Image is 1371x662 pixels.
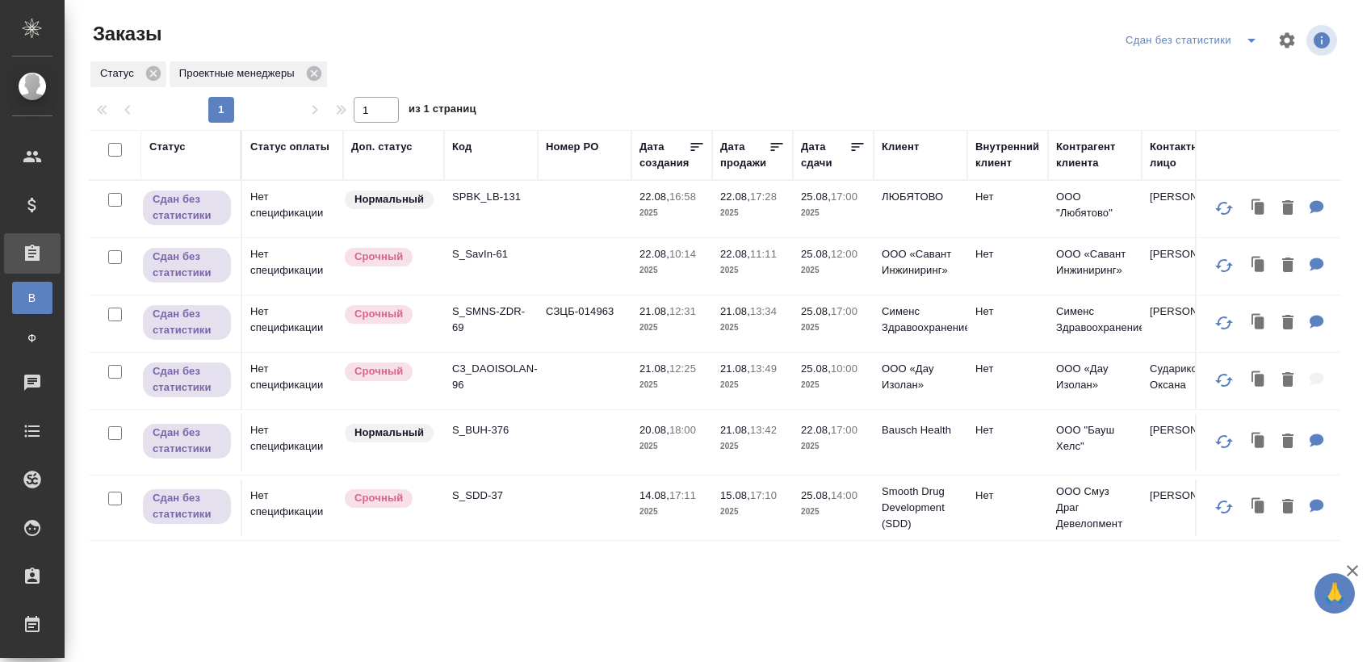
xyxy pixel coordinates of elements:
p: 22.08, [720,248,750,260]
p: 13:42 [750,424,777,436]
td: [PERSON_NAME] [1142,295,1235,352]
a: Ф [12,322,52,354]
div: Контрагент клиента [1056,139,1134,171]
p: S_BUH-376 [452,422,530,438]
p: 2025 [720,438,785,455]
p: Нормальный [354,425,424,441]
div: Клиент [882,139,919,155]
p: 13:49 [750,362,777,375]
p: ООО «Дау Изолан» [1056,361,1134,393]
p: Нет [975,488,1040,504]
p: 25.08, [801,248,831,260]
p: Сдан без статистики [153,306,221,338]
p: 22.08, [801,424,831,436]
p: Нет [975,422,1040,438]
p: 2025 [801,205,866,221]
div: Выставляет ПМ, когда заказ сдан КМу, но начисления еще не проведены [141,189,233,227]
p: ООО "Бауш Хелс" [1056,422,1134,455]
p: Срочный [354,306,403,322]
span: В [20,290,44,306]
div: Внутренний клиент [975,139,1040,171]
div: Выставляется автоматически, если на указанный объем услуг необходимо больше времени в стандартном... [343,361,436,383]
p: 2025 [801,438,866,455]
p: Нет [975,189,1040,205]
p: 2025 [639,320,704,336]
div: Выставляет ПМ, когда заказ сдан КМу, но начисления еще не проведены [141,488,233,526]
p: 2025 [639,377,704,393]
p: Проектные менеджеры [179,65,300,82]
td: Нет спецификации [242,181,343,237]
span: Заказы [89,21,161,47]
p: ООО «Дау Изолан» [882,361,959,393]
div: Выставляет ПМ, когда заказ сдан КМу, но начисления еще не проведены [141,304,233,341]
p: 25.08, [801,362,831,375]
button: Удалить [1274,491,1302,524]
p: ООО «Савант Инжиниринг» [882,246,959,279]
p: 21.08, [720,362,750,375]
button: Удалить [1274,249,1302,283]
p: Срочный [354,363,403,379]
div: Выставляется автоматически, если на указанный объем услуг необходимо больше времени в стандартном... [343,246,436,268]
p: 25.08, [801,305,831,317]
p: 12:25 [669,362,696,375]
p: 2025 [720,504,785,520]
p: ООО Смуз Драг Девелопмент [1056,484,1134,532]
div: Выставляет ПМ, когда заказ сдан КМу, но начисления еще не проведены [141,246,233,284]
div: Выставляет ПМ, когда заказ сдан КМу, но начисления еще не проведены [141,361,233,399]
button: Клонировать [1243,491,1274,524]
p: Нет [975,304,1040,320]
div: Статус оплаты [250,139,329,155]
p: Сдан без статистики [153,425,221,457]
p: 21.08, [639,362,669,375]
p: Срочный [354,249,403,265]
div: Выставляет ПМ, когда заказ сдан КМу, но начисления еще не проведены [141,422,233,460]
p: Сдан без статистики [153,490,221,522]
div: split button [1122,27,1268,53]
td: [PERSON_NAME] [1142,414,1235,471]
td: Нет спецификации [242,238,343,295]
p: S_SMNS-ZDR-69 [452,304,530,336]
p: 17:00 [831,191,857,203]
p: 12:00 [831,248,857,260]
p: 25.08, [801,489,831,501]
p: Сдан без статистики [153,191,221,224]
td: [PERSON_NAME] [1142,181,1235,237]
p: 22.08, [639,248,669,260]
p: 10:00 [831,362,857,375]
p: 2025 [720,377,785,393]
td: Нет спецификации [242,295,343,352]
p: 25.08, [801,191,831,203]
span: из 1 страниц [409,99,476,123]
p: Срочный [354,490,403,506]
span: Настроить таблицу [1268,21,1306,60]
span: Посмотреть информацию [1306,25,1340,56]
p: 21.08, [639,305,669,317]
p: ООО "Любятово" [1056,189,1134,221]
p: Сименс Здравоохранение [1056,304,1134,336]
p: C3_DAOISOLAN-96 [452,361,530,393]
button: Обновить [1205,246,1243,285]
p: 17:28 [750,191,777,203]
div: Контактное лицо [1150,139,1227,171]
p: 2025 [801,320,866,336]
td: Нет спецификации [242,414,343,471]
div: Дата создания [639,139,689,171]
p: 11:11 [750,248,777,260]
a: В [12,282,52,314]
td: Нет спецификации [242,353,343,409]
div: Выставляется автоматически, если на указанный объем услуг необходимо больше времени в стандартном... [343,304,436,325]
p: 17:11 [669,489,696,501]
td: [PERSON_NAME] [1142,238,1235,295]
p: 2025 [639,205,704,221]
p: 10:14 [669,248,696,260]
div: Доп. статус [351,139,413,155]
p: 2025 [720,205,785,221]
td: Нет спецификации [242,480,343,536]
p: Нет [975,246,1040,262]
p: 2025 [801,377,866,393]
p: 16:58 [669,191,696,203]
p: S_SDD-37 [452,488,530,504]
button: Удалить [1274,307,1302,340]
p: 21.08, [720,424,750,436]
button: 🙏 [1314,573,1355,614]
